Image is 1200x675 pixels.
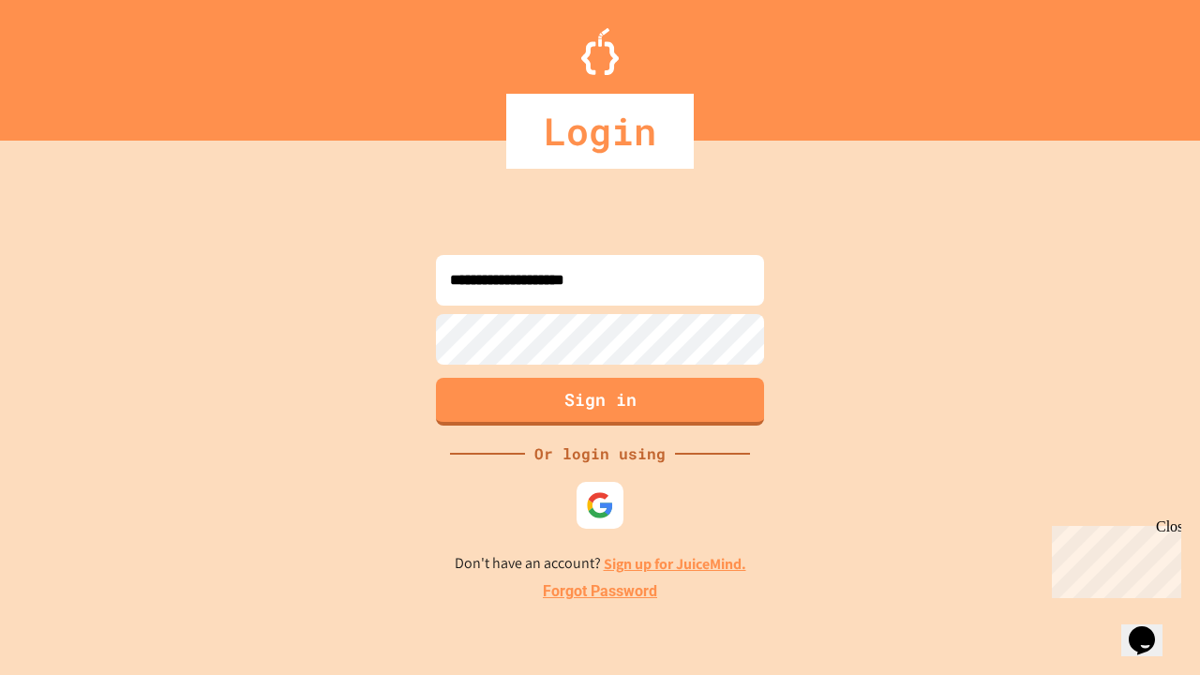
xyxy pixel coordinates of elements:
a: Forgot Password [543,580,657,603]
button: Sign in [436,378,764,426]
a: Sign up for JuiceMind. [604,554,746,574]
img: google-icon.svg [586,491,614,519]
div: Login [506,94,694,169]
div: Chat with us now!Close [7,7,129,119]
p: Don't have an account? [455,552,746,576]
iframe: chat widget [1044,518,1181,598]
img: Logo.svg [581,28,619,75]
iframe: chat widget [1121,600,1181,656]
div: Or login using [525,442,675,465]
